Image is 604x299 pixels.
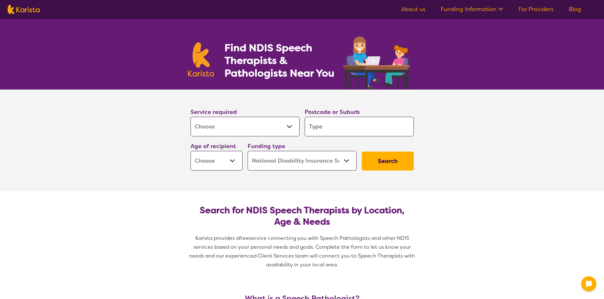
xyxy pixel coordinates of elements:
label: Funding type [248,142,285,150]
label: Service required [191,108,237,116]
img: Karista logo [8,5,40,14]
button: Search [362,152,414,171]
span: free [239,235,249,241]
label: Postcode or Suburb [305,108,360,116]
span: service connecting you with Speech Pathologists and other NDIS services based on your personal ne... [189,235,416,268]
h2: Search for NDIS Speech Therapists by Location, Age & Needs [196,205,409,227]
img: speech-therapy [338,34,416,90]
a: For Providers [518,5,554,13]
a: Funding Information [441,5,503,13]
label: Age of recipient [191,142,236,150]
h1: Find NDIS Speech Therapists & Pathologists Near You [224,41,342,79]
input: Type [305,117,414,136]
a: Blog [569,5,581,13]
span: Karista provides a [195,235,239,241]
img: Karista logo [188,42,214,77]
a: About us [401,5,425,13]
